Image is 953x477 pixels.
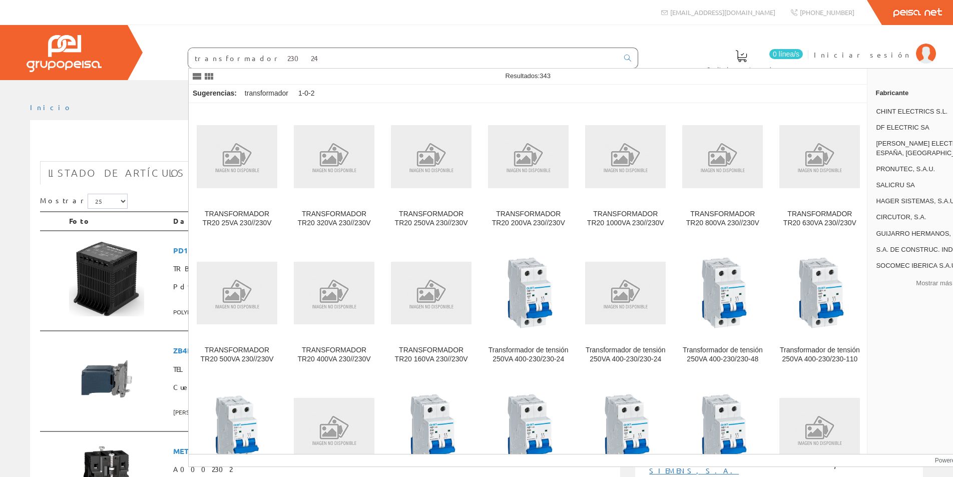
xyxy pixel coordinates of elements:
[674,104,771,239] a: TRANSFORMADOR TR20 800VA 230//230V TRANSFORMADOR TR20 800VA 230//230V
[779,125,860,188] img: TRANSFORMADOR TR20 630VA 230//230V
[787,248,852,338] img: Transformador de tensión 250VA 400-230/230-110
[769,49,803,59] span: 0 línea/s
[173,404,606,420] span: [PERSON_NAME] ELECTRIC ESPAÑA, [GEOGRAPHIC_DATA]
[69,341,144,416] img: Foto artículo Cuerpo Piloto Luminoso Trafo 230v (150x150)
[814,42,936,51] a: Iniciar sesión
[173,260,606,278] span: TRBT1149
[391,262,471,325] img: TRANSFORMADOR TR20 160VA 230//230V
[707,64,775,74] span: Pedido actual
[771,104,868,239] a: TRANSFORMADOR TR20 630VA 230//230V TRANSFORMADOR TR20 630VA 230//230V
[189,87,239,101] div: Sugerencias:
[189,104,285,239] a: TRANSFORMADOR TR20 25VA 230//230V TRANSFORMADOR TR20 25VA 230//230V
[577,104,674,239] a: TRANSFORMADOR TR20 1000VA 230//230V TRANSFORMADOR TR20 1000VA 230//230V
[670,8,775,17] span: [EMAIL_ADDRESS][DOMAIN_NAME]
[682,210,763,228] div: TRANSFORMADOR TR20 800VA 230//230V
[383,240,480,375] a: TRANSFORMADOR TR20 160VA 230//230V TRANSFORMADOR TR20 160VA 230//230V
[779,398,860,461] img: Transformador de tensión 630VA 400-230/230-24
[294,85,319,103] div: 1-0-2
[294,262,374,325] img: TRANSFORMADOR TR20 400VA 230//230V
[480,240,577,375] a: Transformador de tensión 250VA 400-230/230-24 Transformador de tensión 250VA 400-230/230-24
[69,241,144,316] img: Foto artículo Pd1000 Trafo. P 1000va S-115_230 Polylux (150x150)
[593,384,658,474] img: Transformador de tensión 400VA 400-230/230-24
[40,161,193,185] a: Listado de artículos
[40,136,610,156] h1: transformador 230
[30,103,73,112] a: Inicio
[488,210,569,228] div: TRANSFORMADOR TR20 200VA 230//230V
[585,210,666,228] div: TRANSFORMADOR TR20 1000VA 230//230V
[286,104,382,239] a: TRANSFORMADOR TR20 320VA 230//230V TRANSFORMADOR TR20 320VA 230//230V
[286,240,382,375] a: TRANSFORMADOR TR20 400VA 230//230V TRANSFORMADOR TR20 400VA 230//230V
[674,240,771,375] a: Transformador de tensión 250VA 400-230/230-48 Transformador de tensión 250VA 400-230/230-48
[771,240,868,375] a: Transformador de tensión 250VA 400-230/230-110 Transformador de tensión 250VA 400-230/230-110
[27,35,102,72] img: Grupo Peisa
[690,248,755,338] img: Transformador de tensión 250VA 400-230/230-48
[173,360,606,378] span: TELE6672
[241,85,292,103] div: transformador
[480,104,577,239] a: TRANSFORMADOR TR20 200VA 230//230V TRANSFORMADOR TR20 200VA 230//230V
[682,125,763,188] img: TRANSFORMADOR TR20 800VA 230//230V
[65,212,169,231] th: Foto
[197,210,277,228] div: TRANSFORMADOR TR20 25VA 230//230V
[197,125,277,188] img: TRANSFORMADOR TR20 25VA 230//230V
[540,72,551,80] span: 343
[204,384,270,474] img: Transformador de tensión 160VA 400-230/230-24
[690,384,755,474] img: Transformador de tensión 40VA 400-230/230-24
[294,346,374,364] div: TRANSFORMADOR TR20 400VA 230//230V
[399,384,464,474] img: Transformador de tensión 630VA 400-230/230-24
[649,466,739,475] a: SIEMENS, S.A.
[779,346,860,364] div: Transformador de tensión 250VA 400-230/230-110
[585,262,666,325] img: Transformador de tensión 250VA 400-230/230-24
[779,210,860,228] div: TRANSFORMADOR TR20 630VA 230//230V
[294,398,374,461] img: Transformador de tensión 100VA 400-230/230-24
[496,384,561,474] img: Transformador de tensión 63VA 400-230/230-24
[173,378,606,396] span: Cuerpo Piloto Luminoso Trafo 230v
[577,240,674,375] a: Transformador de tensión 250VA 400-230/230-24 Transformador de tensión 250VA 400-230/230-24
[800,8,854,17] span: [PHONE_NUMBER]
[173,341,606,360] span: ZB4BV4
[496,248,561,338] img: Transformador de tensión 250VA 400-230/230-24
[40,194,128,209] label: Mostrar
[173,241,606,260] span: PD1000
[173,442,606,460] span: METSECT5MA020
[391,210,471,228] div: TRANSFORMADOR TR20 250VA 230//230V
[189,240,285,375] a: TRANSFORMADOR TR20 500VA 230//230V TRANSFORMADOR TR20 500VA 230//230V
[173,278,606,296] span: Pd1000 Trafo. P 1000va S-115_230 Polylux
[197,346,277,364] div: TRANSFORMADOR TR20 500VA 230//230V
[585,125,666,188] img: TRANSFORMADOR TR20 1000VA 230//230V
[188,48,618,68] input: Buscar ...
[488,346,569,364] div: Transformador de tensión 250VA 400-230/230-24
[682,346,763,364] div: Transformador de tensión 250VA 400-230/230-48
[197,262,277,325] img: TRANSFORMADOR TR20 500VA 230//230V
[585,346,666,364] div: Transformador de tensión 250VA 400-230/230-24
[294,210,374,228] div: TRANSFORMADOR TR20 320VA 230//230V
[488,125,569,188] img: TRANSFORMADOR TR20 200VA 230//230V
[88,194,128,209] select: Mostrar
[506,72,551,80] span: Resultados:
[173,304,606,320] span: POLYLUX, S.L.
[383,104,480,239] a: TRANSFORMADOR TR20 250VA 230//230V TRANSFORMADOR TR20 250VA 230//230V
[391,125,471,188] img: TRANSFORMADOR TR20 250VA 230//230V
[814,50,911,60] span: Iniciar sesión
[294,125,374,188] img: TRANSFORMADOR TR20 320VA 230//230V
[391,346,471,364] div: TRANSFORMADOR TR20 160VA 230//230V
[169,212,610,231] th: Datos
